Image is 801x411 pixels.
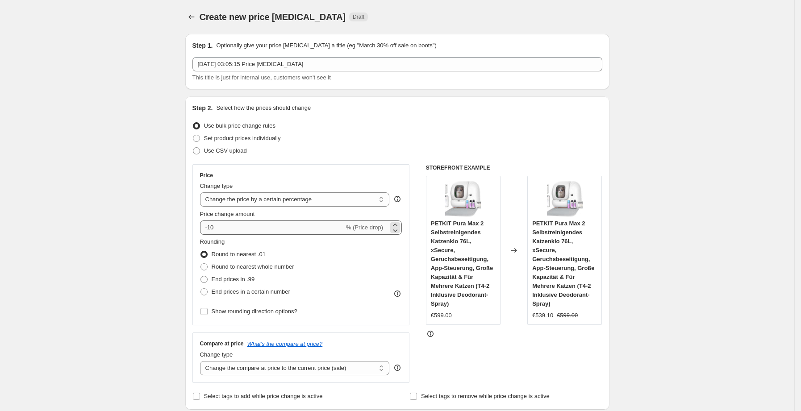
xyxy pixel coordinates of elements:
span: Select tags to add while price change is active [204,393,323,399]
img: 71kCToDzBUL._AC_SL1500_80x.jpg [445,181,481,216]
span: Draft [353,13,364,21]
h6: STOREFRONT EXAMPLE [426,164,602,171]
input: 30% off holiday sale [192,57,602,71]
span: Change type [200,183,233,189]
h2: Step 2. [192,104,213,112]
h3: Price [200,172,213,179]
strike: €599.00 [557,311,578,320]
p: Select how the prices should change [216,104,311,112]
p: Optionally give your price [MEDICAL_DATA] a title (eg "March 30% off sale on boots") [216,41,436,50]
h2: Step 1. [192,41,213,50]
span: Round to nearest .01 [212,251,266,257]
span: Create new price [MEDICAL_DATA] [200,12,346,22]
h3: Compare at price [200,340,244,347]
span: End prices in .99 [212,276,255,282]
input: -15 [200,220,344,235]
div: €599.00 [431,311,452,320]
span: Use CSV upload [204,147,247,154]
span: This title is just for internal use, customers won't see it [192,74,331,81]
span: PETKIT Pura Max 2 Selbstreinigendes Katzenklo 76L, xSecure, Geruchsbeseitigung, App-Steuerung, Gr... [431,220,493,307]
span: Show rounding direction options? [212,308,297,315]
span: Select tags to remove while price change is active [421,393,550,399]
span: Round to nearest whole number [212,263,294,270]
button: What's the compare at price? [247,340,323,347]
button: Price change jobs [185,11,198,23]
span: Set product prices individually [204,135,281,141]
span: Change type [200,351,233,358]
img: 71kCToDzBUL._AC_SL1500_80x.jpg [547,181,583,216]
span: Price change amount [200,211,255,217]
span: PETKIT Pura Max 2 Selbstreinigendes Katzenklo 76L, xSecure, Geruchsbeseitigung, App-Steuerung, Gr... [532,220,594,307]
div: help [393,363,402,372]
div: €539.10 [532,311,553,320]
div: help [393,195,402,203]
span: End prices in a certain number [212,288,290,295]
span: % (Price drop) [346,224,383,231]
span: Use bulk price change rules [204,122,275,129]
span: Rounding [200,238,225,245]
